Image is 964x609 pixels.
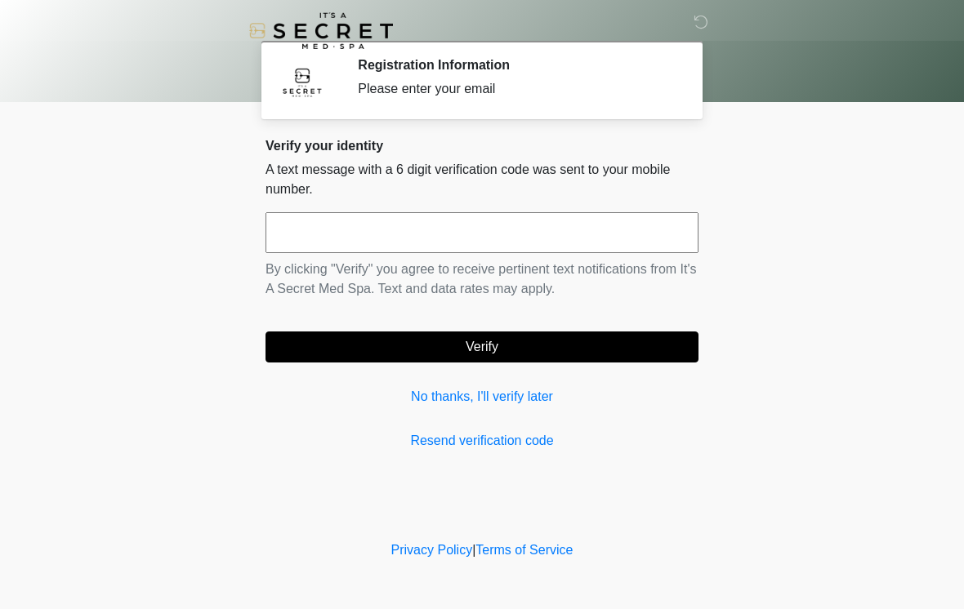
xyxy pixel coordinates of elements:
p: A text message with a 6 digit verification code was sent to your mobile number. [266,160,698,199]
button: Verify [266,331,698,362]
a: No thanks, I'll verify later [266,387,698,407]
p: By clicking "Verify" you agree to receive pertinent text notifications from It's A Secret Med Spa... [266,260,698,299]
div: Please enter your email [358,79,674,99]
a: Resend verification code [266,431,698,451]
h2: Verify your identity [266,138,698,153]
a: Terms of Service [475,543,573,557]
a: Privacy Policy [391,543,473,557]
a: | [472,543,475,557]
img: Agent Avatar [278,57,327,106]
img: It's A Secret Med Spa Logo [249,12,393,49]
h2: Registration Information [358,57,674,73]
